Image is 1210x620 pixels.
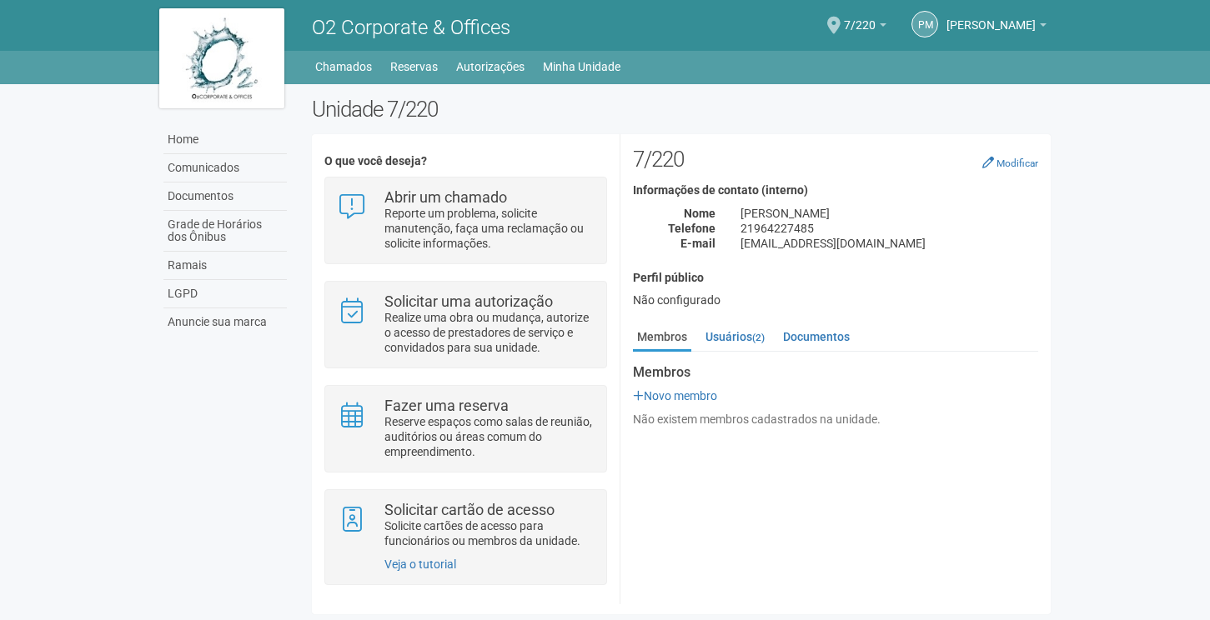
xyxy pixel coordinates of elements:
strong: E-mail [680,237,715,250]
span: 7/220 [844,2,876,32]
a: [PERSON_NAME] [946,21,1047,34]
img: logo.jpg [159,8,284,108]
a: Ramais [163,252,287,280]
strong: Nome [684,207,715,220]
a: Documentos [779,324,854,349]
a: Solicitar cartão de acesso Solicite cartões de acesso para funcionários ou membros da unidade. [338,502,594,548]
p: Reserve espaços como salas de reunião, auditórios ou áreas comum do empreendimento. [384,414,594,459]
strong: Membros [633,365,1038,380]
p: Solicite cartões de acesso para funcionários ou membros da unidade. [384,518,594,548]
a: Anuncie sua marca [163,308,287,336]
a: Minha Unidade [543,55,620,78]
div: Não existem membros cadastrados na unidade. [633,412,1038,427]
strong: Fazer uma reserva [384,397,509,414]
a: Autorizações [456,55,525,78]
strong: Solicitar uma autorização [384,292,553,310]
a: Membros [633,324,691,352]
small: (2) [752,332,765,343]
a: Novo membro [633,389,717,402]
span: O2 Corporate & Offices [312,16,510,39]
a: Documentos [163,182,287,211]
div: Não configurado [633,292,1038,307]
a: Home [163,126,287,154]
h4: O que você deseja? [324,155,607,167]
strong: Solicitar cartão de acesso [384,501,555,518]
a: Grade de Horários dos Ônibus [163,211,287,252]
a: Fazer uma reserva Reserve espaços como salas de reunião, auditórios ou áreas comum do empreendime... [338,398,594,459]
a: Solicitar uma autorização Realize uma obra ou mudança, autorize o acesso de prestadores de serviç... [338,294,594,355]
p: Reporte um problema, solicite manutenção, faça uma reclamação ou solicite informações. [384,206,594,251]
a: Modificar [982,156,1038,169]
h4: Perfil público [633,272,1038,284]
small: Modificar [997,157,1038,169]
h2: Unidade 7/220 [312,97,1052,122]
a: Abrir um chamado Reporte um problema, solicite manutenção, faça uma reclamação ou solicite inform... [338,190,594,251]
div: [EMAIL_ADDRESS][DOMAIN_NAME] [728,236,1051,251]
span: Paulo Mauricio Rodrigues Pinto [946,2,1036,32]
div: 21964227485 [728,221,1051,236]
a: Reservas [390,55,438,78]
h4: Informações de contato (interno) [633,184,1038,197]
div: [PERSON_NAME] [728,206,1051,221]
a: Chamados [315,55,372,78]
a: LGPD [163,280,287,308]
h2: 7/220 [633,147,1038,172]
a: Usuários(2) [701,324,769,349]
strong: Abrir um chamado [384,188,507,206]
a: Comunicados [163,154,287,182]
a: 7/220 [844,21,886,34]
p: Realize uma obra ou mudança, autorize o acesso de prestadores de serviço e convidados para sua un... [384,310,594,355]
strong: Telefone [668,222,715,235]
a: Veja o tutorial [384,557,456,571]
a: PM [911,11,938,37]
